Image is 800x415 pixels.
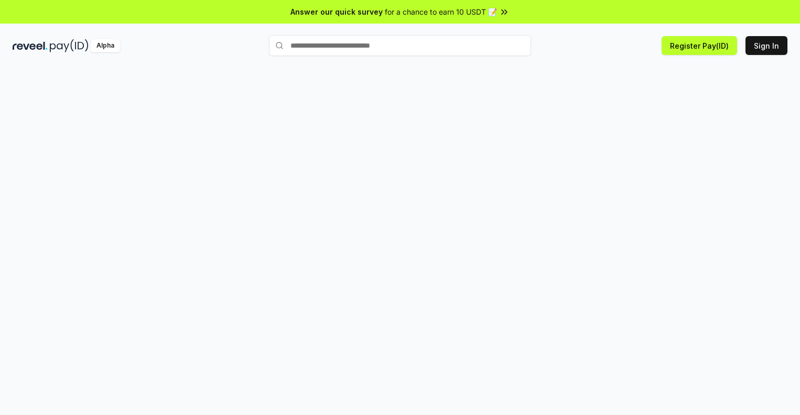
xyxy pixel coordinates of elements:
[91,39,120,52] div: Alpha
[290,6,383,17] span: Answer our quick survey
[50,39,89,52] img: pay_id
[385,6,497,17] span: for a chance to earn 10 USDT 📝
[745,36,787,55] button: Sign In
[662,36,737,55] button: Register Pay(ID)
[13,39,48,52] img: reveel_dark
